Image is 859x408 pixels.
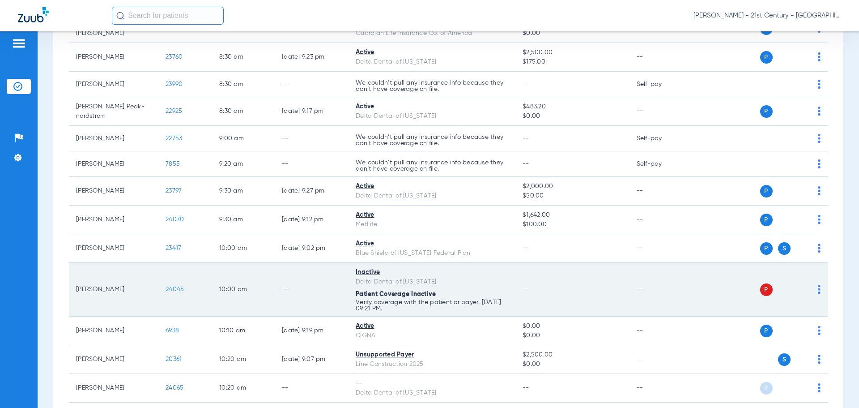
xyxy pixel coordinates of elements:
td: [DATE] 9:12 PM [275,206,349,234]
div: Delta Dental of [US_STATE] [356,277,508,287]
td: [PERSON_NAME] [69,374,158,403]
td: -- [275,151,349,177]
td: [PERSON_NAME] [69,177,158,206]
div: Inactive [356,268,508,277]
img: group-dot-blue.svg [818,326,821,335]
span: 22753 [166,135,182,142]
span: $2,000.00 [523,182,622,191]
td: [PERSON_NAME] [69,151,158,177]
input: Search for patients [112,7,224,25]
td: 10:00 AM [212,234,275,263]
td: [DATE] 9:27 PM [275,177,349,206]
td: -- [275,263,349,317]
span: P [760,382,773,395]
img: group-dot-blue.svg [818,80,821,89]
span: 22925 [166,108,182,114]
span: P [760,325,773,337]
img: group-dot-blue.svg [818,355,821,364]
td: 10:10 AM [212,317,275,345]
td: -- [629,177,690,206]
td: [PERSON_NAME] [69,126,158,151]
p: We couldn’t pull any insurance info because they don’t have coverage on file. [356,134,508,146]
td: 8:30 AM [212,97,275,126]
td: -- [629,263,690,317]
div: Unsupported Payer [356,350,508,360]
td: 10:20 AM [212,374,275,403]
p: We couldn’t pull any insurance info because they don’t have coverage on file. [356,159,508,172]
img: group-dot-blue.svg [818,186,821,195]
span: -- [523,385,529,391]
div: Delta Dental of [US_STATE] [356,191,508,201]
span: 23760 [166,54,183,60]
p: Verify coverage with the patient or payer. [DATE] 09:21 PM. [356,299,508,312]
img: group-dot-blue.svg [818,244,821,253]
span: P [760,283,773,296]
td: Self-pay [629,151,690,177]
span: [PERSON_NAME] - 21st Century - [GEOGRAPHIC_DATA] [693,11,841,20]
span: $0.00 [523,29,622,38]
td: 9:30 AM [212,177,275,206]
div: Active [356,102,508,112]
span: P [760,185,773,198]
td: -- [629,43,690,72]
span: $50.00 [523,191,622,201]
span: S [778,242,791,255]
img: Zuub Logo [18,7,49,22]
td: [DATE] 9:02 PM [275,234,349,263]
td: 8:30 AM [212,72,275,97]
td: -- [629,374,690,403]
div: CIGNA [356,331,508,340]
img: hamburger-icon [12,38,26,49]
td: -- [629,206,690,234]
td: -- [629,234,690,263]
span: $2,500.00 [523,350,622,360]
td: -- [629,317,690,345]
span: 23797 [166,188,182,194]
span: $100.00 [523,220,622,229]
img: group-dot-blue.svg [818,107,821,116]
td: [PERSON_NAME] [69,263,158,317]
td: [DATE] 9:17 PM [275,97,349,126]
td: [PERSON_NAME] [69,234,158,263]
span: 6938 [166,327,179,334]
img: group-dot-blue.svg [818,134,821,143]
td: -- [275,72,349,97]
td: -- [275,374,349,403]
span: -- [523,245,529,251]
td: [PERSON_NAME] [69,206,158,234]
span: P [760,105,773,118]
img: group-dot-blue.svg [818,52,821,61]
td: [DATE] 9:19 PM [275,317,349,345]
span: $2,500.00 [523,48,622,57]
span: 7855 [166,161,180,167]
div: Active [356,182,508,191]
span: 20361 [166,356,182,362]
span: Patient Coverage Inactive [356,291,436,297]
td: [PERSON_NAME] [69,317,158,345]
span: P [760,51,773,64]
img: group-dot-blue.svg [818,159,821,168]
td: [DATE] 9:07 PM [275,345,349,374]
span: $0.00 [523,322,622,331]
img: group-dot-blue.svg [818,285,821,294]
span: $175.00 [523,57,622,67]
div: MetLife [356,220,508,229]
p: We couldn’t pull any insurance info because they don’t have coverage on file. [356,80,508,92]
img: Search Icon [116,12,124,20]
div: Delta Dental of [US_STATE] [356,388,508,398]
span: 24065 [166,385,183,391]
td: Self-pay [629,126,690,151]
div: Blue Shield of [US_STATE] Federal Plan [356,249,508,258]
td: [DATE] 9:23 PM [275,43,349,72]
span: S [778,353,791,366]
div: Line Construction 2025 [356,360,508,369]
span: $0.00 [523,112,622,121]
td: [PERSON_NAME] [69,43,158,72]
td: -- [629,97,690,126]
div: -- [356,379,508,388]
td: -- [629,345,690,374]
div: Active [356,48,508,57]
span: $1,642.00 [523,210,622,220]
td: 9:20 AM [212,151,275,177]
span: $0.00 [523,360,622,369]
